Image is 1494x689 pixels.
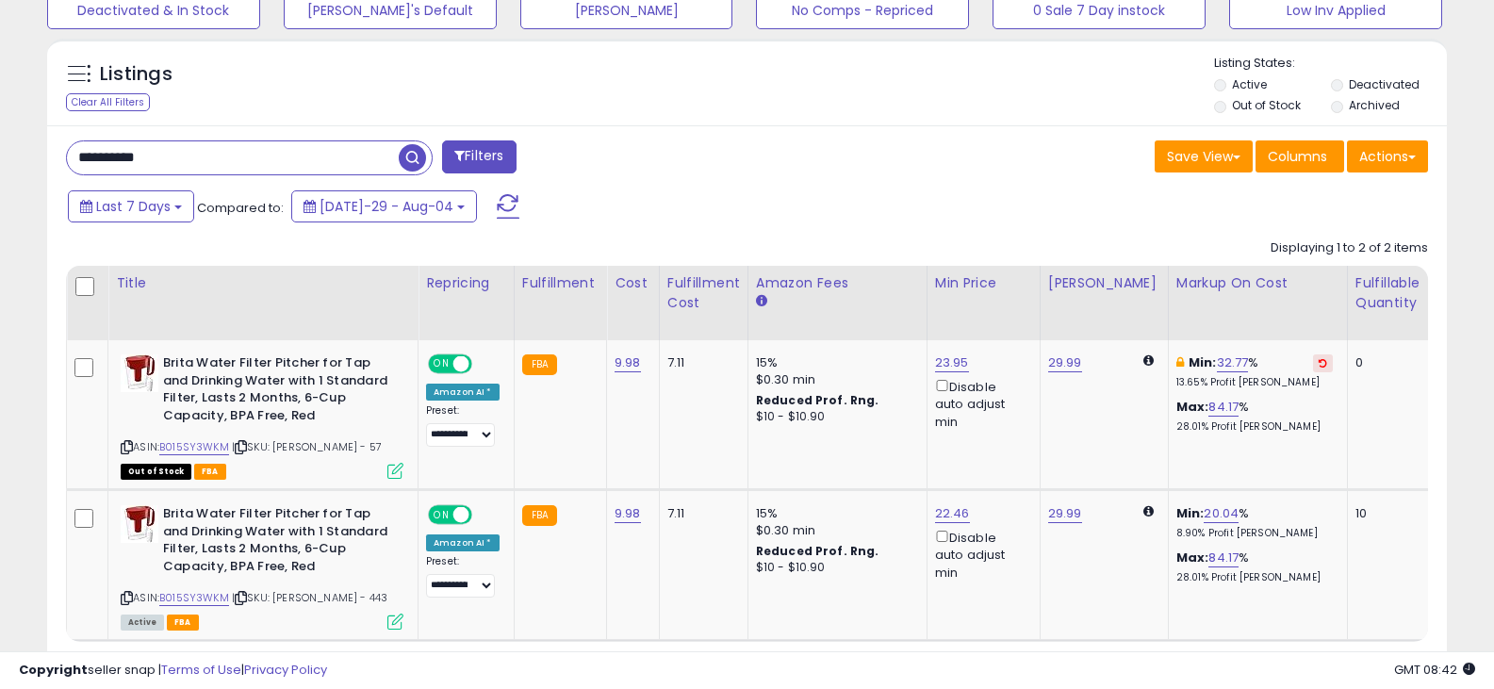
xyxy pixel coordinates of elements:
div: Cost [615,273,651,293]
b: Brita Water Filter Pitcher for Tap and Drinking Water with 1 Standard Filter, Lasts 2 Months, 6-C... [163,354,392,429]
button: [DATE]-29 - Aug-04 [291,190,477,222]
span: Compared to: [197,199,284,217]
span: FBA [194,464,226,480]
div: 7.11 [667,354,733,371]
a: 32.77 [1217,353,1249,372]
b: Max: [1176,398,1209,416]
b: Min: [1189,353,1217,371]
b: Max: [1176,549,1209,566]
a: 84.17 [1208,549,1239,567]
small: FBA [522,505,557,526]
b: Brita Water Filter Pitcher for Tap and Drinking Water with 1 Standard Filter, Lasts 2 Months, 6-C... [163,505,392,580]
div: $10 - $10.90 [756,560,912,576]
strong: Copyright [19,661,88,679]
span: ON [430,356,453,372]
th: The percentage added to the cost of goods (COGS) that forms the calculator for Min & Max prices. [1168,266,1347,340]
span: FBA [167,615,199,631]
a: 29.99 [1048,353,1082,372]
div: Fulfillment Cost [667,273,740,313]
div: Repricing [426,273,506,293]
b: Reduced Prof. Rng. [756,392,879,408]
a: B015SY3WKM [159,590,229,606]
span: All listings currently available for purchase on Amazon [121,615,164,631]
label: Archived [1349,97,1400,113]
div: % [1176,354,1333,389]
span: 2025-08-12 08:42 GMT [1394,661,1475,679]
div: [PERSON_NAME] [1048,273,1160,293]
div: 15% [756,505,912,522]
span: Columns [1268,147,1327,166]
div: ASIN: [121,505,403,628]
img: 41mV-n06nwL._SL40_.jpg [121,354,158,392]
small: Amazon Fees. [756,293,767,310]
div: 10 [1355,505,1414,522]
div: % [1176,505,1333,540]
span: OFF [469,507,500,523]
div: % [1176,550,1333,584]
div: seller snap | | [19,662,327,680]
button: Columns [1256,140,1344,172]
b: Reduced Prof. Rng. [756,543,879,559]
div: Disable auto adjust min [935,376,1026,431]
div: Title [116,273,410,293]
div: % [1176,399,1333,434]
span: All listings that are currently out of stock and unavailable for purchase on Amazon [121,464,191,480]
div: Amazon AI * [426,384,500,401]
p: 8.90% Profit [PERSON_NAME] [1176,527,1333,540]
span: [DATE]-29 - Aug-04 [320,197,453,216]
button: Save View [1155,140,1253,172]
button: Last 7 Days [68,190,194,222]
span: OFF [469,356,500,372]
a: Privacy Policy [244,661,327,679]
span: Last 7 Days [96,197,171,216]
h5: Listings [100,61,172,88]
div: Amazon Fees [756,273,919,293]
a: 29.99 [1048,504,1082,523]
p: 13.65% Profit [PERSON_NAME] [1176,376,1333,389]
p: 28.01% Profit [PERSON_NAME] [1176,571,1333,584]
p: Listing States: [1214,55,1447,73]
div: Min Price [935,273,1032,293]
div: Clear All Filters [66,93,150,111]
label: Active [1232,76,1267,92]
img: 41mV-n06nwL._SL40_.jpg [121,505,158,543]
div: $0.30 min [756,371,912,388]
div: Markup on Cost [1176,273,1339,293]
div: $10 - $10.90 [756,409,912,425]
div: Fulfillment [522,273,599,293]
a: 22.46 [935,504,970,523]
a: 23.95 [935,353,969,372]
div: $0.30 min [756,522,912,539]
div: Displaying 1 to 2 of 2 items [1271,239,1428,257]
div: Fulfillable Quantity [1355,273,1420,313]
a: B015SY3WKM [159,439,229,455]
a: 9.98 [615,353,641,372]
span: ON [430,507,453,523]
small: FBA [522,354,557,375]
div: Preset: [426,404,500,447]
div: 15% [756,354,912,371]
label: Out of Stock [1232,97,1301,113]
div: 0 [1355,354,1414,371]
div: Preset: [426,555,500,598]
div: ASIN: [121,354,403,477]
a: 84.17 [1208,398,1239,417]
p: 28.01% Profit [PERSON_NAME] [1176,420,1333,434]
span: | SKU: [PERSON_NAME] - 57 [232,439,382,454]
b: Min: [1176,504,1205,522]
div: Amazon AI * [426,534,500,551]
button: Actions [1347,140,1428,172]
a: 9.98 [615,504,641,523]
div: 7.11 [667,505,733,522]
button: Filters [442,140,516,173]
div: Disable auto adjust min [935,527,1026,582]
label: Deactivated [1349,76,1420,92]
a: 20.04 [1204,504,1239,523]
span: | SKU: [PERSON_NAME] - 443 [232,590,387,605]
a: Terms of Use [161,661,241,679]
